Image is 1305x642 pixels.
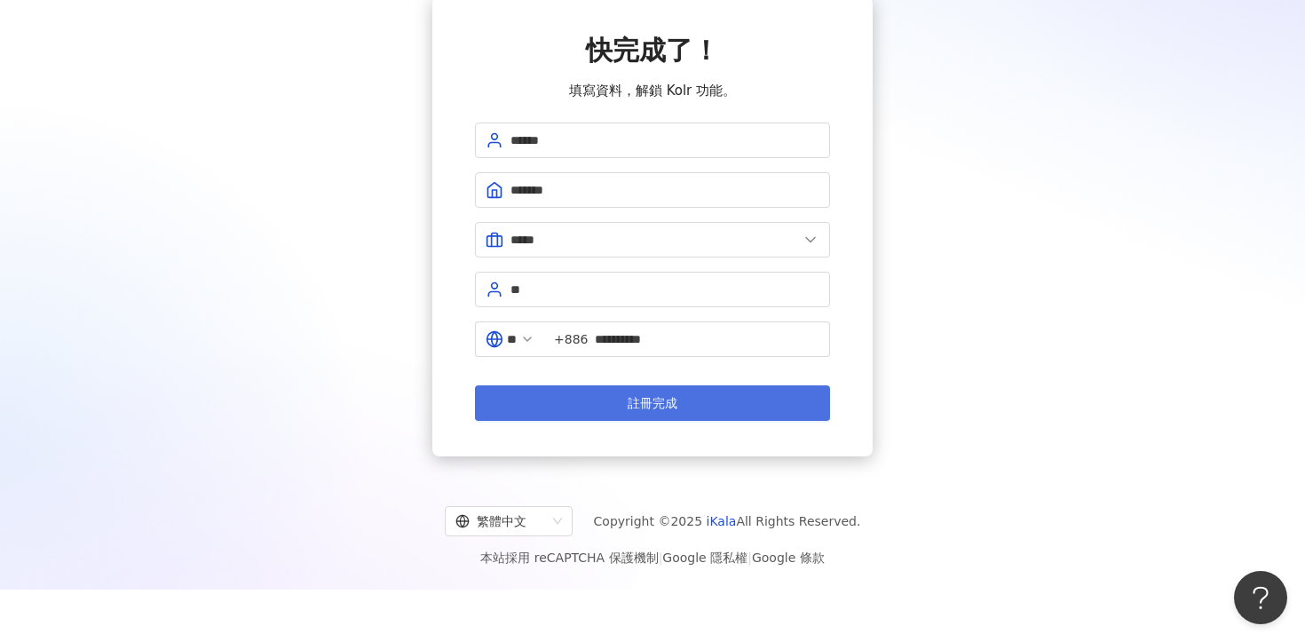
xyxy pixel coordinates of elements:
[1234,571,1287,624] iframe: Help Scout Beacon - Open
[569,80,736,101] span: 填寫資料，解鎖 Kolr 功能。
[707,514,737,528] a: iKala
[586,35,719,66] span: 快完成了！
[455,507,546,535] div: 繁體中文
[554,329,588,349] span: +886
[662,551,747,565] a: Google 隱私權
[752,551,825,565] a: Google 條款
[594,511,861,532] span: Copyright © 2025 All Rights Reserved.
[475,385,830,421] button: 註冊完成
[659,551,663,565] span: |
[628,396,677,410] span: 註冊完成
[480,547,824,568] span: 本站採用 reCAPTCHA 保護機制
[747,551,752,565] span: |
